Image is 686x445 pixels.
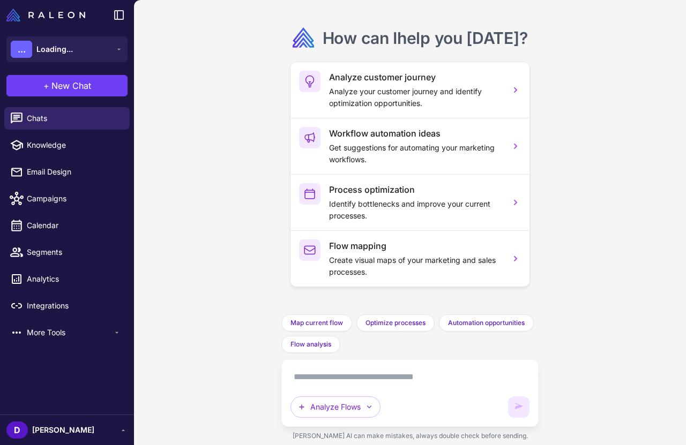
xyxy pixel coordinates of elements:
a: Email Design [4,161,130,183]
p: Analyze your customer journey and identify optimization opportunities. [329,86,502,109]
button: Flow analysis [281,336,340,353]
span: Email Design [27,166,121,178]
span: Chats [27,112,121,124]
span: help you [DATE] [397,28,519,48]
button: Optimize processes [356,314,435,331]
button: +New Chat [6,75,128,96]
span: Calendar [27,220,121,231]
span: Campaigns [27,193,121,205]
button: Automation opportunities [439,314,534,331]
h3: Process optimization [329,183,502,196]
a: Integrations [4,295,130,317]
a: Raleon Logo [6,9,90,21]
span: [PERSON_NAME] [32,424,94,436]
div: D [6,421,28,439]
a: Analytics [4,268,130,290]
h3: Flow mapping [329,239,502,252]
div: [PERSON_NAME] AI can make mistakes, always double check before sending. [281,427,539,445]
h3: Analyze customer journey [329,71,502,84]
span: Knowledge [27,139,121,151]
p: Get suggestions for automating your marketing workflows. [329,142,502,165]
span: Optimize processes [366,318,426,328]
p: Create visual maps of your marketing and sales processes. [329,254,502,278]
button: Analyze Flows [290,396,381,418]
span: Integrations [27,300,121,312]
span: Loading... [36,43,73,55]
a: Knowledge [4,134,130,156]
a: Calendar [4,214,130,237]
img: Raleon Logo [6,9,85,21]
a: Segments [4,241,130,263]
h3: Workflow automation ideas [329,127,502,140]
span: Automation opportunities [448,318,525,328]
h2: How can I ? [323,27,528,49]
span: New Chat [51,79,91,92]
span: + [43,79,49,92]
span: Analytics [27,273,121,285]
div: ... [11,41,32,58]
span: Segments [27,246,121,258]
button: Map current flow [281,314,352,331]
span: Flow analysis [290,340,331,349]
span: Map current flow [290,318,343,328]
p: Identify bottlenecks and improve your current processes. [329,198,502,222]
span: More Tools [27,327,113,338]
a: Chats [4,107,130,130]
a: Campaigns [4,187,130,210]
button: ...Loading... [6,36,128,62]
